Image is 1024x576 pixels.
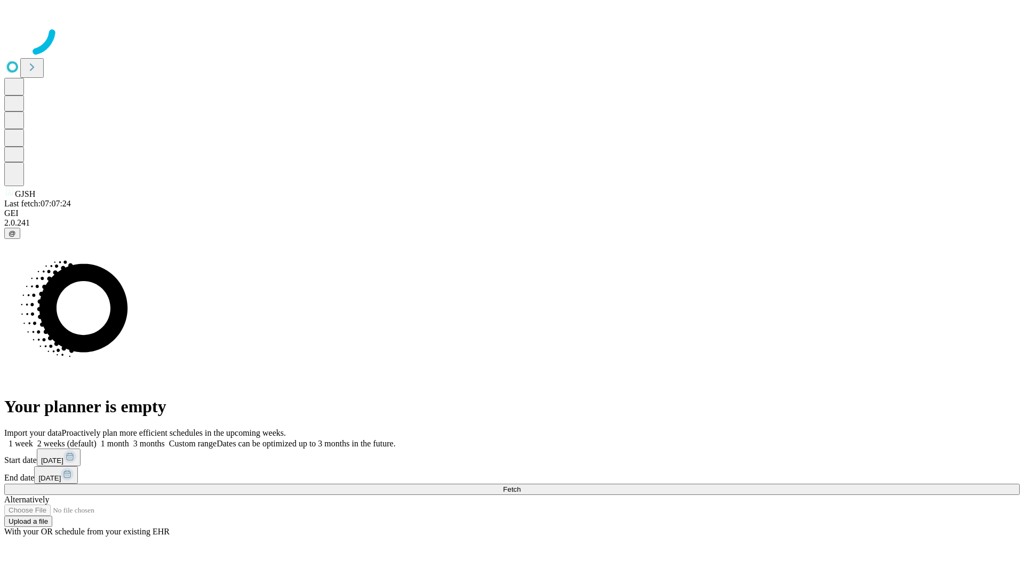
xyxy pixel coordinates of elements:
[4,218,1020,228] div: 2.0.241
[4,209,1020,218] div: GEI
[9,439,33,448] span: 1 week
[133,439,165,448] span: 3 months
[4,527,170,536] span: With your OR schedule from your existing EHR
[4,495,49,504] span: Alternatively
[37,439,97,448] span: 2 weeks (default)
[15,189,35,198] span: GJSH
[4,228,20,239] button: @
[4,428,62,437] span: Import your data
[4,449,1020,466] div: Start date
[34,466,78,484] button: [DATE]
[37,449,81,466] button: [DATE]
[217,439,395,448] span: Dates can be optimized up to 3 months in the future.
[4,466,1020,484] div: End date
[169,439,217,448] span: Custom range
[4,397,1020,417] h1: Your planner is empty
[62,428,286,437] span: Proactively plan more efficient schedules in the upcoming weeks.
[101,439,129,448] span: 1 month
[4,484,1020,495] button: Fetch
[4,199,71,208] span: Last fetch: 07:07:24
[41,457,63,465] span: [DATE]
[9,229,16,237] span: @
[4,516,52,527] button: Upload a file
[38,474,61,482] span: [DATE]
[503,485,521,493] span: Fetch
